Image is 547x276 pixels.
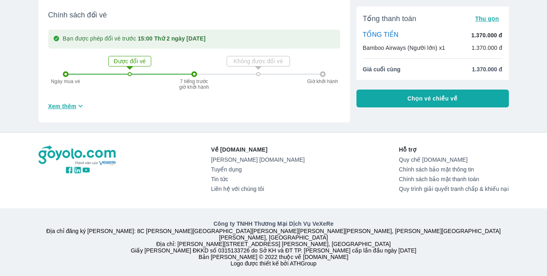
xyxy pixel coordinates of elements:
[211,186,305,192] a: Liên hệ với chúng tôi
[34,220,514,267] div: Địa chỉ đăng ký [PERSON_NAME]: 8C [PERSON_NAME][GEOGRAPHIC_DATA][PERSON_NAME][PERSON_NAME][PERSON...
[178,79,210,90] p: 7 tiếng trước giờ khởi hành
[399,176,509,182] a: Chính sách bảo mật thanh toán
[399,156,509,163] a: Quy chế [DOMAIN_NAME]
[48,102,77,110] span: Xem thêm
[399,166,509,173] a: Chính sách bảo mật thông tin
[40,220,507,228] p: Công ty TNHH Thương Mại Dịch Vụ VeXeRe
[47,79,84,84] p: Ngày mua vé
[472,65,502,73] span: 1.370.000 đ
[138,35,206,42] strong: 15:00 Thứ 2 ngày [DATE]
[399,186,509,192] a: Quy trình giải quyết tranh chấp & khiếu nại
[228,57,289,65] p: Không được đổi vé
[363,31,399,40] p: TỔNG TIỀN
[211,176,305,182] a: Tin tức
[356,90,509,107] button: Chọn vé chiều về
[363,14,416,24] span: Tổng thanh toán
[211,145,305,154] p: Về [DOMAIN_NAME]
[399,145,509,154] p: Hỗ trợ
[475,15,499,22] span: Thu gọn
[408,94,458,103] span: Chọn vé chiều về
[39,145,117,166] img: logo
[45,99,88,113] button: Xem thêm
[211,156,305,163] a: [PERSON_NAME] [DOMAIN_NAME]
[63,34,206,44] p: Bạn được phép đổi vé trước
[472,44,502,52] p: 1.370.000 đ
[48,10,340,20] span: Chính sách đổi vé
[471,31,502,39] p: 1.370.000 đ
[211,166,305,173] a: Tuyển dụng
[305,79,341,84] p: Giờ khởi hành
[472,13,502,24] button: Thu gọn
[109,57,150,65] p: Được đổi vé
[363,65,401,73] span: Giá cuối cùng
[363,44,445,52] p: Bamboo Airways (Người lớn) x1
